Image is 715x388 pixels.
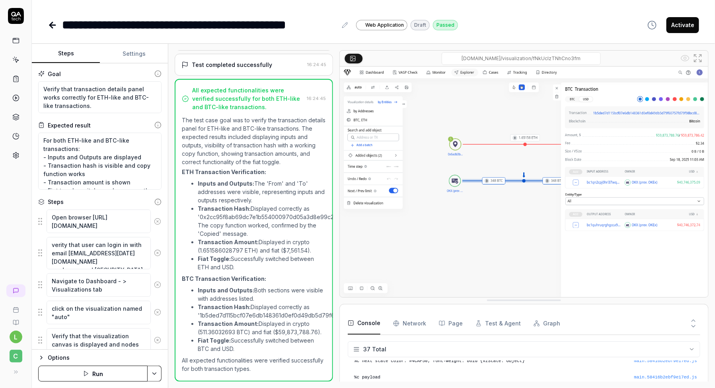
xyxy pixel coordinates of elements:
[198,255,326,271] li: Successfully switched between ETH and USD.
[38,300,162,325] div: Suggestions
[475,312,521,335] button: Test & Agent
[38,273,162,297] div: Suggestions
[192,61,272,69] div: Test completed successfully
[10,350,22,363] span: C
[340,67,708,297] img: Screenshot
[354,358,697,364] pre: %c next state color: #4CAF50; font-weight: bold {VzState: Object}
[100,44,168,63] button: Settings
[198,255,231,262] strong: Fiat Toggle:
[32,44,100,63] button: Steps
[439,312,463,335] button: Page
[198,304,251,310] strong: Transaction Hash:
[433,20,458,30] div: Passed
[182,275,266,282] strong: BTC Transaction Verification:
[198,303,326,319] li: Displayed correctly as '1b5ded7d115bcf07e6db148361d0ef0d49db5d79f60757fd79f98bcd838cd290'.
[38,237,162,269] div: Suggestions
[198,180,254,187] strong: Inputs and Outputs:
[198,336,326,353] li: Successfully switched between BTC and USD.
[38,353,162,363] button: Options
[198,337,231,344] strong: Fiat Toggle:
[348,312,380,335] button: Console
[48,121,91,129] div: Expected result
[48,353,162,363] div: Options
[198,287,254,294] strong: Inputs and Outputs:
[198,286,326,303] li: Both sections were visible with addresses listed.
[151,332,164,348] button: Remove step
[3,343,28,364] button: C
[198,239,259,245] strong: Transaction Amount:
[634,358,697,364] button: main.58416b2ebf9e17ed.js
[365,22,404,29] span: Web Application
[151,304,164,320] button: Remove step
[307,62,326,67] time: 16:24:45
[38,366,148,382] button: Run
[643,17,662,33] button: View version history
[666,17,699,33] button: Activate
[198,204,326,238] li: Displayed correctly as '0x2cc95f8ab69dc7e1b554000970d05a3d8e99c2d0d49307ba3904e2af8c7c3152'. The ...
[354,374,697,381] pre: %c payload
[192,86,304,111] div: All expected functionalities were verified successfully for both ETH-like and BTC-like transactions.
[534,312,560,335] button: Graph
[182,116,326,166] p: The test case goal was to verify the transaction details panel for ETH-like and BTC-like transact...
[48,70,61,78] div: Goal
[151,214,164,229] button: Remove step
[307,96,326,101] time: 16:24:45
[38,328,162,352] div: Suggestions
[356,20,407,30] a: Web Application
[198,205,251,212] strong: Transaction Hash:
[3,300,28,313] a: Book a call with us
[634,374,697,381] button: main.58416b2ebf9e17ed.js
[679,52,692,65] button: Show all interative elements
[198,238,326,255] li: Displayed in crypto (1.651586028797 ETH) and fiat ($7,561.54).
[6,284,25,297] a: New conversation
[38,209,162,233] div: Suggestions
[182,356,326,373] p: All expected functionalities were verified successfully for both transaction types.
[151,245,164,261] button: Remove step
[10,331,22,343] button: l
[692,52,704,65] button: Open in full screen
[198,179,326,204] li: The 'From' and 'To' addresses were visible, representing inputs and outputs respectively.
[198,319,326,336] li: Displayed in crypto (511.36032693 BTC) and fiat ($59,873,788.76).
[3,313,28,326] a: Documentation
[151,277,164,293] button: Remove step
[182,169,266,175] strong: ETH Transaction Verification:
[48,198,64,206] div: Steps
[393,312,426,335] button: Network
[198,320,259,327] strong: Transaction Amount:
[411,20,430,30] div: Draft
